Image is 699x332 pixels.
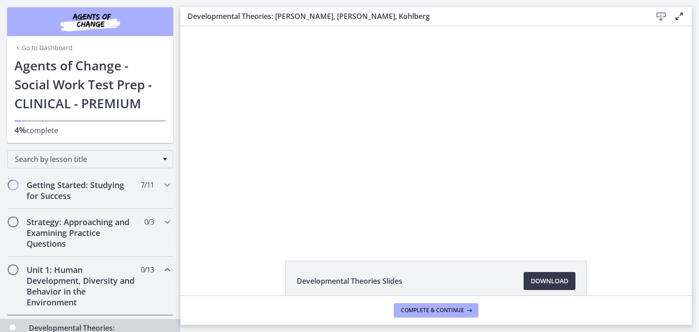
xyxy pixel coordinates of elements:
[401,307,464,314] span: Complete & continue
[524,272,575,290] a: Download
[144,217,154,227] span: 0 / 3
[27,180,137,201] h2: Getting Started: Studying for Success
[14,124,26,135] span: 4%
[14,56,166,113] h1: Agents of Change - Social Work Test Prep - CLINICAL - PREMIUM
[180,26,692,240] iframe: Video Lesson
[15,154,158,164] span: Search by lesson title
[141,180,154,190] span: 7 / 11
[531,276,568,286] span: Download
[394,303,478,318] button: Complete & continue
[7,150,173,168] div: Search by lesson title
[36,11,144,32] img: Agents of Change
[188,11,638,22] h3: Developmental Theories: [PERSON_NAME], [PERSON_NAME], Kohlberg
[27,217,137,249] h2: Strategy: Approaching and Examining Practice Questions
[297,276,402,286] span: Developmental Theories Slides
[141,264,154,275] span: 0 / 13
[14,124,166,136] p: complete
[14,43,73,52] a: Go to Dashboard
[27,264,137,308] h2: Unit 1: Human Development, Diversity and Behavior in the Environment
